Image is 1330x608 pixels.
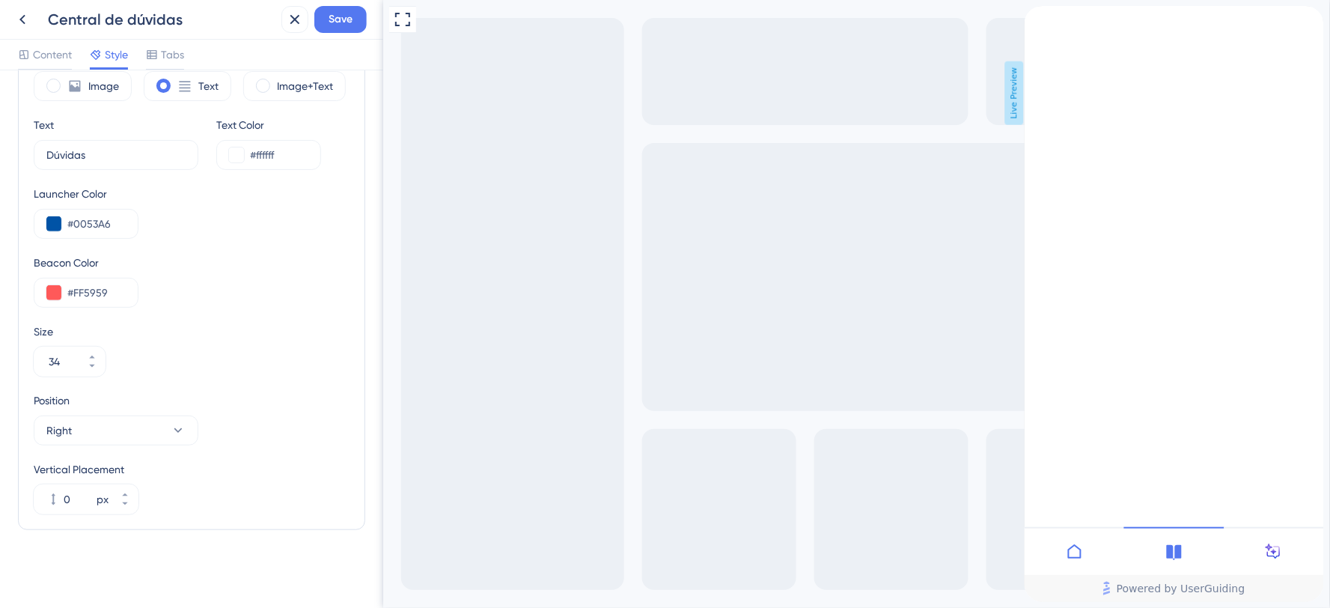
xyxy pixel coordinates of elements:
[314,6,367,33] button: Save
[112,484,138,499] button: px
[65,7,70,19] div: 3
[34,116,54,134] div: Text
[9,4,55,22] span: Dúvidas
[34,460,138,478] div: Vertical Placement
[46,147,186,163] input: Get Started
[34,323,350,341] div: Size
[198,77,219,95] label: Text
[622,61,641,125] span: Live Preview
[34,392,198,410] div: Position
[277,77,333,95] label: Image+Text
[34,416,198,446] button: Right
[46,422,72,440] span: Right
[34,185,138,203] div: Launcher Color
[92,574,221,592] span: Powered by UserGuiding
[216,116,321,134] div: Text Color
[33,46,72,64] span: Content
[105,46,128,64] span: Style
[329,10,353,28] span: Save
[64,490,94,508] input: px
[112,499,138,514] button: px
[97,490,109,508] div: px
[48,9,275,30] div: Central de dúvidas
[161,46,184,64] span: Tabs
[88,77,119,95] label: Image
[34,254,350,272] div: Beacon Color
